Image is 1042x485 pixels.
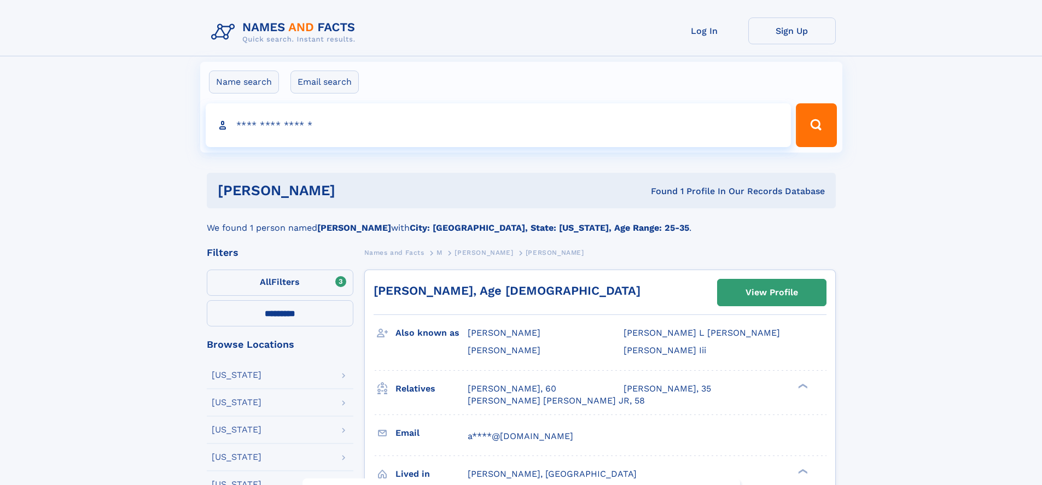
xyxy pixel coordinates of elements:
[468,383,556,395] a: [PERSON_NAME], 60
[796,103,836,147] button: Search Button
[468,328,540,338] span: [PERSON_NAME]
[624,383,711,395] a: [PERSON_NAME], 35
[395,424,468,442] h3: Email
[493,185,825,197] div: Found 1 Profile In Our Records Database
[207,340,353,349] div: Browse Locations
[207,17,364,47] img: Logo Names and Facts
[526,249,584,256] span: [PERSON_NAME]
[317,223,391,233] b: [PERSON_NAME]
[395,379,468,398] h3: Relatives
[436,249,443,256] span: M
[795,468,808,475] div: ❯
[661,17,748,44] a: Log In
[290,71,359,94] label: Email search
[206,103,791,147] input: search input
[212,453,261,461] div: [US_STATE]
[374,284,641,297] a: [PERSON_NAME], Age [DEMOGRAPHIC_DATA]
[746,280,798,305] div: View Profile
[455,249,513,256] span: [PERSON_NAME]
[212,371,261,379] div: [US_STATE]
[212,425,261,434] div: [US_STATE]
[207,208,836,235] div: We found 1 person named with .
[212,398,261,407] div: [US_STATE]
[395,465,468,483] h3: Lived in
[364,246,424,259] a: Names and Facts
[207,270,353,296] label: Filters
[795,382,808,389] div: ❯
[468,345,540,355] span: [PERSON_NAME]
[410,223,689,233] b: City: [GEOGRAPHIC_DATA], State: [US_STATE], Age Range: 25-35
[260,277,271,287] span: All
[207,248,353,258] div: Filters
[468,469,637,479] span: [PERSON_NAME], [GEOGRAPHIC_DATA]
[395,324,468,342] h3: Also known as
[468,395,645,407] a: [PERSON_NAME] [PERSON_NAME] JR, 58
[624,345,706,355] span: [PERSON_NAME] Iii
[209,71,279,94] label: Name search
[218,184,493,197] h1: [PERSON_NAME]
[455,246,513,259] a: [PERSON_NAME]
[436,246,443,259] a: M
[748,17,836,44] a: Sign Up
[718,279,826,306] a: View Profile
[624,328,780,338] span: [PERSON_NAME] L [PERSON_NAME]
